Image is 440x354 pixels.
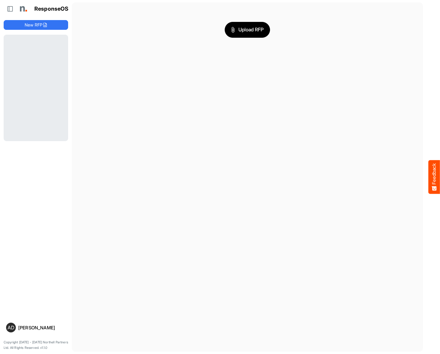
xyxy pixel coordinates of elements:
button: New RFP [4,20,68,30]
h1: ResponseOS [34,6,69,12]
div: [PERSON_NAME] [18,325,66,330]
p: Copyright [DATE] - [DATE] Northell Partners Ltd. All Rights Reserved. v1.1.0 [4,340,68,350]
span: Upload RFP [231,26,264,34]
span: AD [8,325,14,330]
button: Feedback [428,160,440,194]
img: Northell [17,3,29,15]
div: Loading... [4,35,68,141]
button: Upload RFP [225,22,270,38]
